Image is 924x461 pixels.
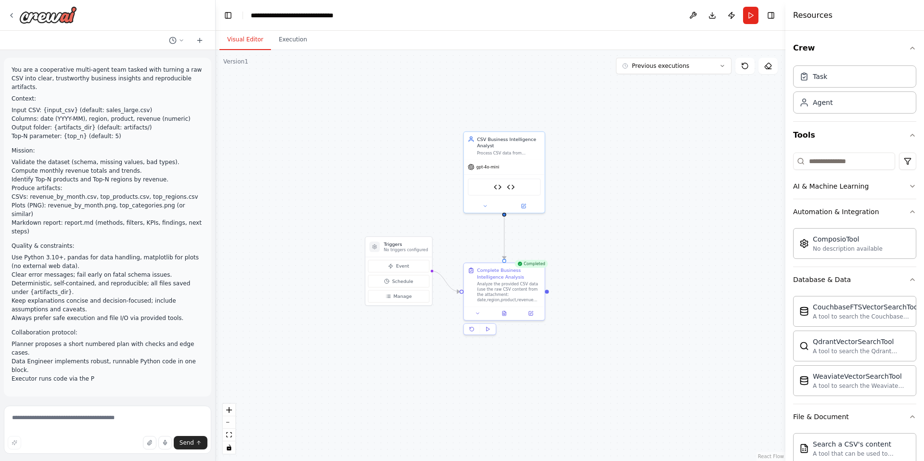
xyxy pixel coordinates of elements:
[494,183,501,191] img: CSV Content Analyzer
[799,341,809,351] img: Qdrantvectorsearchtool
[813,234,883,244] div: ComposioTool
[813,302,920,312] div: CouchbaseFTSVectorSearchTool
[223,58,248,65] div: Version 1
[19,6,77,24] img: Logo
[793,404,916,429] button: File & Document
[793,275,851,284] div: Database & Data
[813,98,833,107] div: Agent
[271,30,315,50] button: Execution
[813,439,910,449] div: Search a CSV's content
[793,181,869,191] div: AI & Machine Learning
[223,429,235,441] button: fit view
[813,337,910,346] div: QdrantVectorSearchTool
[514,260,548,268] div: Completed
[793,10,833,21] h4: Resources
[12,374,204,383] li: Executor runs code via the P
[12,314,204,322] li: Always prefer safe execution and file I/O via provided tools.
[12,270,204,279] li: Clear error messages; fail early on fatal schema issues.
[431,268,460,295] g: Edge from triggers to 379c93a8-c665-4346-be79-902da8fda673
[793,62,916,121] div: Crew
[501,217,508,259] g: Edge from bfc3f312-4357-4aaf-b364-7962a0b26adf to 379c93a8-c665-4346-be79-902da8fda673
[793,207,879,217] div: Automation & Integration
[143,436,156,449] button: Upload files
[12,184,204,236] li: Produce artifacts:
[793,292,916,404] div: Database & Data
[12,166,204,175] li: Compute monthly revenue totals and trends.
[223,441,235,454] button: toggle interactivity
[8,436,21,449] button: Improve this prompt
[219,30,271,50] button: Visual Editor
[368,275,429,287] button: Schedule
[490,309,518,317] button: View output
[165,35,188,46] button: Switch to previous chat
[12,115,204,123] li: Columns: date (YYYY-MM), region, product, revenue (numeric)
[192,35,207,46] button: Start a new chat
[813,347,910,355] div: A tool to search the Qdrant database for relevant information on internal documents.
[463,263,545,338] div: CompletedComplete Business Intelligence AnalysisAnalyze the provided CSV data (use the raw CSV co...
[12,146,204,155] p: Mission:
[174,436,207,449] button: Send
[799,307,809,316] img: Couchbaseftsvectorsearchtool
[223,404,235,454] div: React Flow controls
[813,72,827,81] div: Task
[251,11,334,20] nav: breadcrumb
[793,224,916,267] div: Automation & Integration
[223,416,235,429] button: zoom out
[477,150,540,155] div: Process CSV data from {input_csv} and generate comprehensive business intelligence reports. Valid...
[12,296,204,314] li: Keep explanations concise and decision-focused; include assumptions and caveats.
[12,65,204,91] p: You are a cooperative multi-agent team tasked with turning a raw CSV into clear, trustworthy busi...
[793,267,916,292] button: Database & Data
[476,165,500,170] span: gpt-4o-mini
[463,131,545,213] div: CSV Business Intelligence AnalystProcess CSV data from {input_csv} and generate comprehensive bus...
[12,158,204,166] li: Validate the dataset (schema, missing values, bad types).
[12,123,204,132] li: Output folder: {artifacts_dir} (default: artifacts/)
[12,175,204,184] li: Identify Top-N products and Top-N regions by revenue.
[221,9,235,22] button: Hide left sidebar
[616,58,731,74] button: Previous executions
[223,404,235,416] button: zoom in
[12,279,204,296] li: Deterministic, self-contained, and reproducible; all files saved under {artifacts_dir}.
[384,247,428,253] p: No triggers configured
[368,260,429,272] button: Event
[507,183,514,191] img: Report Generator
[477,282,540,303] div: Analyze the provided CSV data (use the raw CSV content from the attachment: date,region,product,r...
[392,278,413,285] span: Schedule
[519,309,542,317] button: Open in side panel
[813,382,910,390] div: A tool to search the Weaviate database for relevant information on internal documents.
[158,436,172,449] button: Click to speak your automation idea
[12,201,204,218] li: Plots (PNG): revenue_by_month.png, top_categories.png (or similar)
[813,450,910,458] div: A tool that can be used to semantic search a query from a CSV's content.
[365,236,433,306] div: TriggersNo triggers configuredEventScheduleManage
[12,94,204,103] p: Context:
[793,35,916,62] button: Crew
[477,136,540,149] div: CSV Business Intelligence Analyst
[799,444,809,453] img: Csvsearchtool
[12,218,204,236] li: Markdown report: report.md (methods, filters, KPIs, findings, next steps)
[12,132,204,141] li: Top-N parameter: {top_n} (default: 5)
[793,199,916,224] button: Automation & Integration
[12,192,204,201] li: CSVs: revenue_by_month.csv, top_products.csv, top_regions.csv
[368,290,429,303] button: Manage
[793,412,849,422] div: File & Document
[505,202,542,210] button: Open in side panel
[799,239,809,248] img: Composiotool
[813,313,920,320] div: A tool to search the Couchbase database for relevant information on internal documents.
[799,376,809,385] img: Weaviatevectorsearchtool
[12,242,204,250] p: Quality & constraints:
[758,454,784,459] a: React Flow attribution
[813,245,883,253] div: No description available
[12,106,204,115] li: Input CSV: {input_csv} (default: sales_large.csv)
[764,9,778,22] button: Hide right sidebar
[793,174,916,199] button: AI & Machine Learning
[12,253,204,270] li: Use Python 3.10+, pandas for data handling, matplotlib for plots (no external web data).
[477,267,540,280] div: Complete Business Intelligence Analysis
[12,340,204,357] li: Planner proposes a short numbered plan with checks and edge cases.
[384,241,428,248] h3: Triggers
[12,328,204,337] p: Collaboration protocol:
[396,263,409,269] span: Event
[12,357,204,374] li: Data Engineer implements robust, runnable Python code in one block.
[180,439,194,447] span: Send
[793,122,916,149] button: Tools
[394,293,412,300] span: Manage
[632,62,689,70] span: Previous executions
